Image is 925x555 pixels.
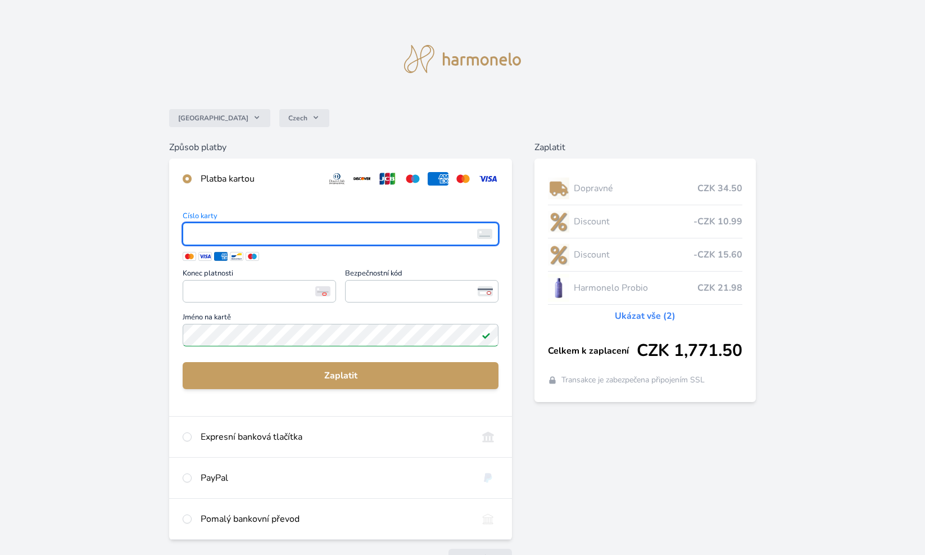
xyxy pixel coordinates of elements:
[693,248,742,261] span: -CZK 15.60
[482,331,491,340] img: Platné pole
[697,281,742,295] span: CZK 21.98
[574,281,697,295] span: Harmonelo Probio
[561,374,705,386] span: Transakce je zabezpečena připojením SSL
[478,471,498,485] img: paypal.svg
[183,314,498,324] span: Jméno na kartě
[615,309,675,323] a: Ukázat vše (2)
[327,172,347,186] img: diners.svg
[693,215,742,228] span: -CZK 10.99
[201,471,469,485] div: PayPal
[534,141,756,154] h6: Zaplatit
[315,286,330,296] img: Konec platnosti
[478,172,498,186] img: visa.svg
[201,172,318,186] div: Platba kartou
[192,369,489,382] span: Zaplatit
[188,283,331,299] iframe: Iframe pro datum vypršení platnosti
[183,324,498,346] input: Jméno na kartěPlatné pole
[169,109,270,127] button: [GEOGRAPHIC_DATA]
[548,241,569,269] img: discount-lo.png
[548,344,637,358] span: Celkem k zaplacení
[183,213,498,223] span: Číslo karty
[183,270,336,280] span: Konec platnosti
[201,512,469,526] div: Pomalý bankovní převod
[453,172,474,186] img: mc.svg
[548,207,569,236] img: discount-lo.png
[574,248,693,261] span: Discount
[428,172,448,186] img: amex.svg
[201,430,469,444] div: Expresní banková tlačítka
[350,283,493,299] iframe: Iframe pro bezpečnostní kód
[548,174,569,202] img: delivery-lo.png
[288,114,307,123] span: Czech
[574,215,693,228] span: Discount
[478,430,498,444] img: onlineBanking_CZ.svg
[548,274,569,302] img: CLEAN_PROBIO_se_stinem_x-lo.jpg
[478,512,498,526] img: bankTransfer_IBAN.svg
[402,172,423,186] img: maestro.svg
[178,114,248,123] span: [GEOGRAPHIC_DATA]
[169,141,512,154] h6: Způsob platby
[574,182,697,195] span: Dopravné
[188,226,493,242] iframe: Iframe pro číslo karty
[345,270,498,280] span: Bezpečnostní kód
[477,229,492,239] img: card
[697,182,742,195] span: CZK 34.50
[183,362,498,389] button: Zaplatit
[637,341,742,361] span: CZK 1,771.50
[377,172,398,186] img: jcb.svg
[404,45,521,73] img: logo.svg
[352,172,373,186] img: discover.svg
[279,109,329,127] button: Czech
